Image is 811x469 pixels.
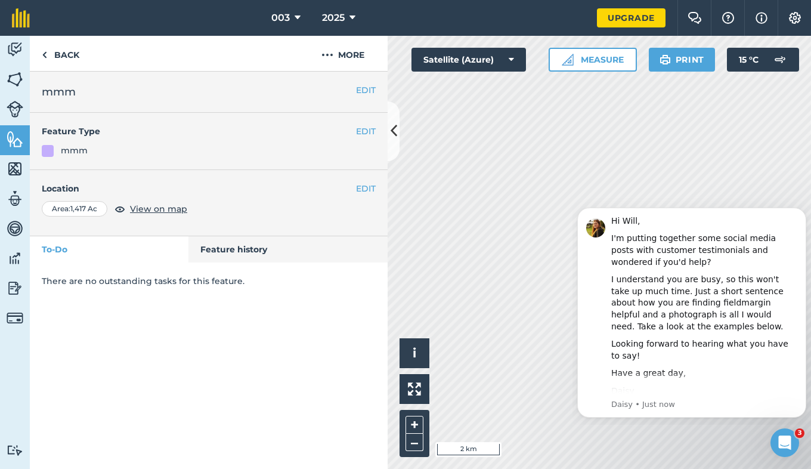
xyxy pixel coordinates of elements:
span: 003 [271,11,290,25]
img: svg+xml;base64,PD94bWwgdmVyc2lvbj0iMS4wIiBlbmNvZGluZz0idXRmLTgiPz4KPCEtLSBHZW5lcmF0b3I6IEFkb2JlIE... [7,220,23,237]
img: svg+xml;base64,PD94bWwgdmVyc2lvbj0iMS4wIiBlbmNvZGluZz0idXRmLTgiPz4KPCEtLSBHZW5lcmF0b3I6IEFkb2JlIE... [7,101,23,118]
img: svg+xml;base64,PHN2ZyB4bWxucz0iaHR0cDovL3d3dy53My5vcmcvMjAwMC9zdmciIHdpZHRoPSIxNyIgaGVpZ2h0PSIxNy... [756,11,767,25]
img: svg+xml;base64,PHN2ZyB4bWxucz0iaHR0cDovL3d3dy53My5vcmcvMjAwMC9zdmciIHdpZHRoPSIxOCIgaGVpZ2h0PSIyNC... [114,202,125,216]
div: mmm [61,144,88,157]
button: More [298,36,388,71]
button: – [405,434,423,451]
img: svg+xml;base64,PD94bWwgdmVyc2lvbj0iMS4wIiBlbmNvZGluZz0idXRmLTgiPz4KPCEtLSBHZW5lcmF0b3I6IEFkb2JlIE... [7,445,23,456]
button: EDIT [356,125,376,138]
button: Print [649,48,716,72]
h4: Location [42,182,376,195]
a: Feature history [188,236,388,263]
span: 15 ° C [739,48,759,72]
span: i [413,345,416,360]
img: svg+xml;base64,PHN2ZyB4bWxucz0iaHR0cDovL3d3dy53My5vcmcvMjAwMC9zdmciIHdpZHRoPSI1NiIgaGVpZ2h0PSI2MC... [7,70,23,88]
button: EDIT [356,84,376,97]
button: + [405,416,423,434]
img: svg+xml;base64,PHN2ZyB4bWxucz0iaHR0cDovL3d3dy53My5vcmcvMjAwMC9zdmciIHdpZHRoPSI1NiIgaGVpZ2h0PSI2MC... [7,130,23,148]
img: Two speech bubbles overlapping with the left bubble in the forefront [688,12,702,24]
a: Back [30,36,91,71]
iframe: Intercom live chat [770,428,799,457]
a: To-Do [30,236,188,263]
img: svg+xml;base64,PD94bWwgdmVyc2lvbj0iMS4wIiBlbmNvZGluZz0idXRmLTgiPz4KPCEtLSBHZW5lcmF0b3I6IEFkb2JlIE... [7,41,23,58]
img: svg+xml;base64,PD94bWwgdmVyc2lvbj0iMS4wIiBlbmNvZGluZz0idXRmLTgiPz4KPCEtLSBHZW5lcmF0b3I6IEFkb2JlIE... [7,249,23,267]
span: View on map [130,202,187,215]
img: A question mark icon [721,12,735,24]
button: EDIT [356,182,376,195]
img: svg+xml;base64,PD94bWwgdmVyc2lvbj0iMS4wIiBlbmNvZGluZz0idXRmLTgiPz4KPCEtLSBHZW5lcmF0b3I6IEFkb2JlIE... [7,310,23,326]
button: View on map [114,202,187,216]
span: 2025 [322,11,345,25]
p: There are no outstanding tasks for this feature. [42,274,376,288]
img: Ruler icon [562,54,574,66]
button: Measure [549,48,637,72]
a: Upgrade [597,8,665,27]
button: i [400,338,429,368]
img: svg+xml;base64,PHN2ZyB4bWxucz0iaHR0cDovL3d3dy53My5vcmcvMjAwMC9zdmciIHdpZHRoPSI5IiBoZWlnaHQ9IjI0Ii... [42,48,47,62]
img: svg+xml;base64,PD94bWwgdmVyc2lvbj0iMS4wIiBlbmNvZGluZz0idXRmLTgiPz4KPCEtLSBHZW5lcmF0b3I6IEFkb2JlIE... [768,48,792,72]
img: svg+xml;base64,PD94bWwgdmVyc2lvbj0iMS4wIiBlbmNvZGluZz0idXRmLTgiPz4KPCEtLSBHZW5lcmF0b3I6IEFkb2JlIE... [7,190,23,208]
div: Area : 1,417 Ac [42,201,107,217]
img: Four arrows, one pointing top left, one top right, one bottom right and the last bottom left [408,382,421,396]
img: svg+xml;base64,PHN2ZyB4bWxucz0iaHR0cDovL3d3dy53My5vcmcvMjAwMC9zdmciIHdpZHRoPSI1NiIgaGVpZ2h0PSI2MC... [7,160,23,178]
h4: Feature Type [42,125,356,138]
img: A cog icon [788,12,802,24]
h2: mmm [42,84,376,100]
img: svg+xml;base64,PHN2ZyB4bWxucz0iaHR0cDovL3d3dy53My5vcmcvMjAwMC9zdmciIHdpZHRoPSIyMCIgaGVpZ2h0PSIyNC... [321,48,333,62]
span: 3 [795,428,804,438]
iframe: Intercom notifications message [572,197,811,425]
button: 15 °C [727,48,799,72]
img: fieldmargin Logo [12,8,30,27]
img: svg+xml;base64,PHN2ZyB4bWxucz0iaHR0cDovL3d3dy53My5vcmcvMjAwMC9zdmciIHdpZHRoPSIxOSIgaGVpZ2h0PSIyNC... [660,53,671,67]
button: Satellite (Azure) [411,48,526,72]
img: svg+xml;base64,PD94bWwgdmVyc2lvbj0iMS4wIiBlbmNvZGluZz0idXRmLTgiPz4KPCEtLSBHZW5lcmF0b3I6IEFkb2JlIE... [7,279,23,297]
